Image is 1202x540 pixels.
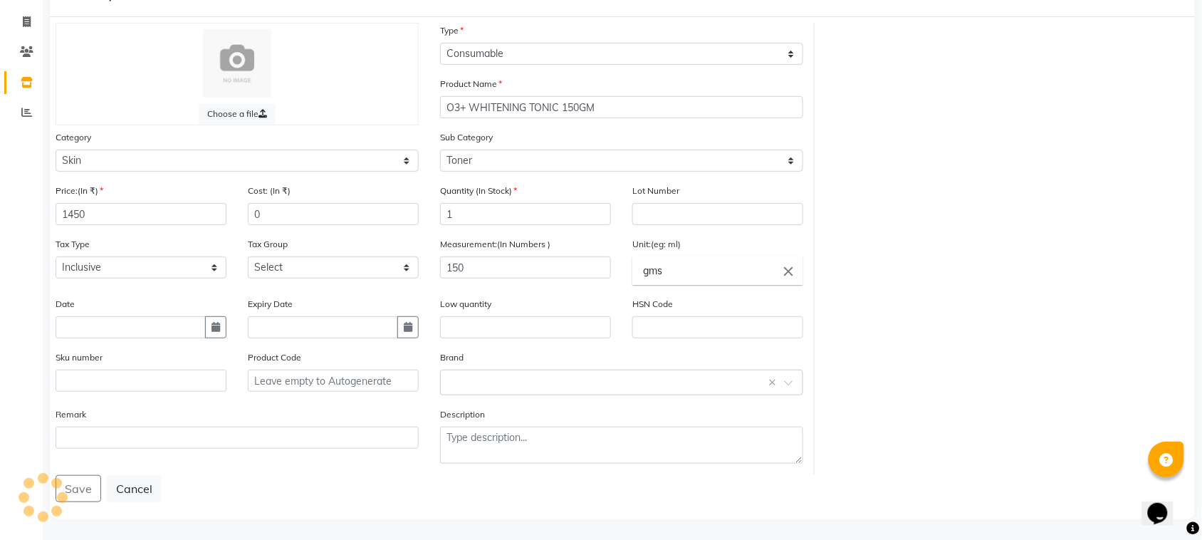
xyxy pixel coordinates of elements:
label: Quantity (In Stock) [440,185,517,197]
label: Cost: (In ₹) [248,185,291,197]
label: Unit:(eg: ml) [632,238,681,251]
label: Sub Category [440,131,493,144]
label: Brand [440,351,464,364]
span: Clear all [768,375,780,390]
label: Expiry Date [248,298,293,311]
label: Tax Type [56,238,90,251]
img: Cinque Terre [203,29,271,98]
label: Measurement:(In Numbers ) [440,238,550,251]
label: Product Code [248,351,301,364]
label: Category [56,131,91,144]
label: HSN Code [632,298,673,311]
label: Tax Group [248,238,288,251]
label: Date [56,298,75,311]
label: Sku number [56,351,103,364]
label: Price:(In ₹) [56,185,103,197]
label: Remark [56,408,86,421]
input: Leave empty to Autogenerate [248,370,419,392]
iframe: chat widget [1142,483,1188,526]
label: Lot Number [632,185,679,197]
label: Choose a file [199,103,276,125]
label: Description [440,408,485,421]
button: Cancel [107,475,162,502]
i: Close [780,264,796,279]
label: Product Name [440,78,502,90]
label: Low quantity [440,298,491,311]
label: Type [440,24,464,37]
